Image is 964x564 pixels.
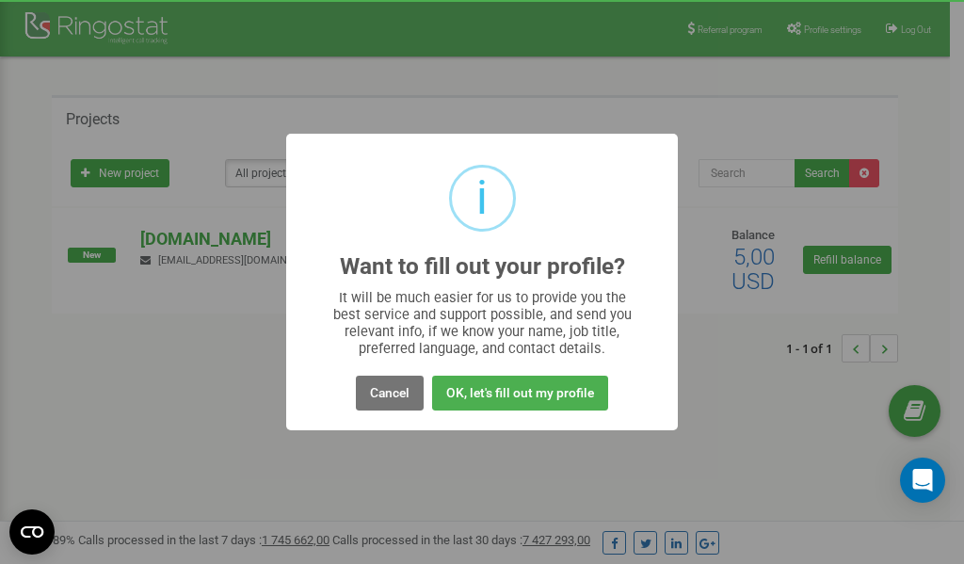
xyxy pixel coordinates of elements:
button: Open CMP widget [9,509,55,555]
div: It will be much easier for us to provide you the best service and support possible, and send you ... [324,289,641,357]
button: Cancel [356,376,424,411]
button: OK, let's fill out my profile [432,376,608,411]
div: i [476,168,488,229]
div: Open Intercom Messenger [900,458,945,503]
h2: Want to fill out your profile? [340,254,625,280]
